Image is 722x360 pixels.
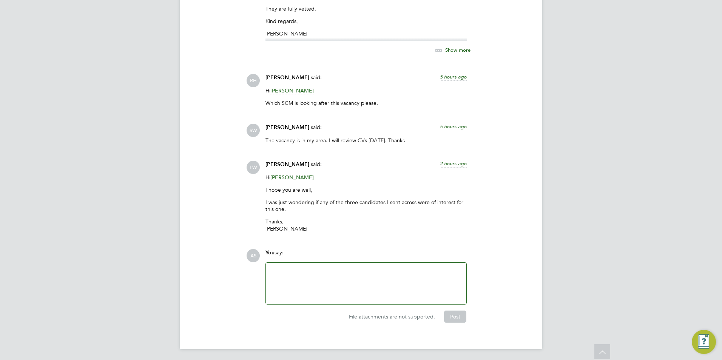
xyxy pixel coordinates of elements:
p: Hi [265,174,467,181]
button: Post [444,311,466,323]
p: I hope you are well, [265,186,467,193]
p: They are fully vetted. [265,5,467,12]
button: Engage Resource Center [692,330,716,354]
span: [PERSON_NAME] [265,124,309,131]
span: SW [247,124,260,137]
span: [PERSON_NAME] [265,74,309,81]
span: AS [247,249,260,262]
p: Which SCM is looking after this vacancy please. [265,100,467,106]
span: [PERSON_NAME] [270,87,314,94]
span: LW [247,161,260,174]
span: [PERSON_NAME] [270,174,314,181]
p: Hi [265,87,467,94]
span: File attachments are not supported. [349,313,435,320]
p: The vacancy is in my area. I will review CVs [DATE]. Thanks [265,137,467,144]
p: Kind regards, [265,18,467,25]
span: Show more [445,47,471,53]
span: said: [311,161,322,168]
span: said: [311,74,322,81]
div: say: [265,249,467,262]
p: I was just wondering if any of the three candidates I sent across were of interest for this one. [265,199,467,212]
p: Thanks, [PERSON_NAME] [265,218,467,232]
span: 2 hours ago [440,160,467,167]
span: said: [311,124,322,131]
span: RH [247,74,260,87]
span: 5 hours ago [440,74,467,80]
span: 5 hours ago [440,123,467,130]
p: [PERSON_NAME] [265,30,467,37]
span: You [265,249,275,256]
span: [PERSON_NAME] [265,161,309,168]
